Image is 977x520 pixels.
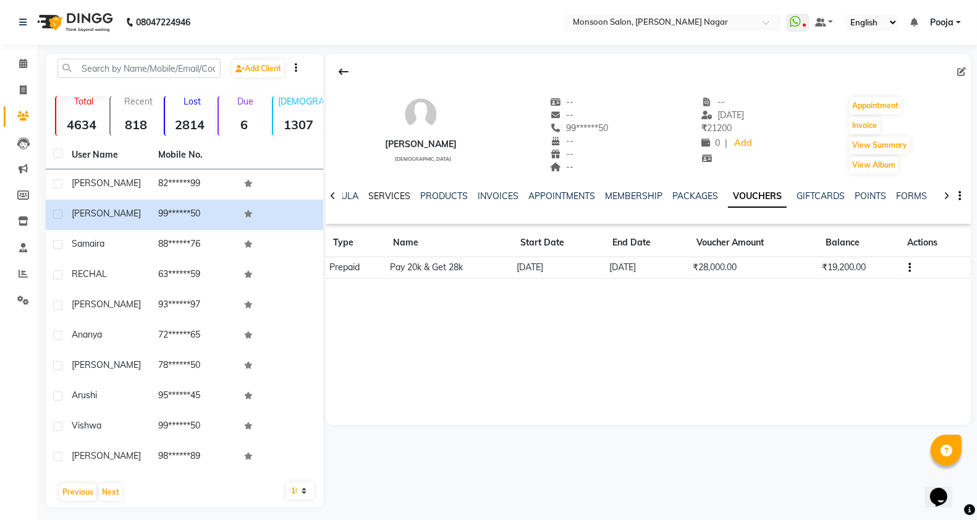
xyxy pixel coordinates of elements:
[368,190,410,202] a: SERVICES
[326,257,386,279] td: Prepaid
[701,137,720,148] span: 0
[849,137,910,154] button: View Summary
[728,185,787,208] a: VOUCHERS
[99,484,122,501] button: Next
[56,117,107,132] strong: 4634
[550,96,573,108] span: --
[273,117,324,132] strong: 1307
[732,135,754,152] a: Add
[72,268,107,279] span: RECHAL
[64,141,151,169] th: User Name
[513,229,605,257] th: Start Date
[59,484,96,501] button: Previous
[232,60,284,77] a: Add Client
[402,96,439,133] img: avatar
[72,420,101,431] span: Vishwa
[420,190,468,202] a: PRODUCTS
[136,5,190,40] b: 08047224946
[513,257,605,279] td: [DATE]
[925,471,965,508] iframe: chat widget
[550,135,573,147] span: --
[701,96,725,108] span: --
[855,190,886,202] a: POINTS
[278,96,324,107] p: [DEMOGRAPHIC_DATA]
[478,190,518,202] a: INVOICES
[849,97,902,114] button: Appointment
[72,390,97,401] span: Arushi
[797,190,845,202] a: GIFTCARDS
[221,96,269,107] p: Due
[151,141,237,169] th: Mobile No.
[689,257,818,279] td: ₹28,000.00
[606,257,689,279] td: [DATE]
[386,229,513,257] th: Name
[528,190,595,202] a: APPOINTMENTS
[550,109,573,121] span: --
[605,190,662,202] a: MEMBERSHIP
[111,117,161,132] strong: 818
[689,229,818,257] th: Voucher Amount
[849,156,899,174] button: View Album
[672,190,718,202] a: PACKAGES
[61,96,107,107] p: Total
[818,257,900,279] td: ₹19,200.00
[72,238,104,249] span: samaira
[395,156,451,162] span: [DEMOGRAPHIC_DATA]
[331,60,357,83] div: Back to Client
[725,137,727,150] span: |
[165,117,216,132] strong: 2814
[72,177,141,189] span: [PERSON_NAME]
[896,190,927,202] a: FORMS
[170,96,216,107] p: Lost
[818,229,900,257] th: Balance
[72,299,141,310] span: [PERSON_NAME]
[386,257,513,279] td: Pay 20k & Get 28k
[385,138,457,151] div: [PERSON_NAME]
[219,117,269,132] strong: 6
[550,161,573,173] span: --
[57,59,221,78] input: Search by Name/Mobile/Email/Code
[701,122,732,134] span: 21200
[32,5,116,40] img: logo
[849,117,880,134] button: Invoice
[72,208,141,219] span: [PERSON_NAME]
[550,148,573,160] span: --
[116,96,161,107] p: Recent
[72,329,102,340] span: Ananya
[326,229,386,257] th: Type
[900,229,971,257] th: Actions
[606,229,689,257] th: End Date
[72,450,141,461] span: [PERSON_NAME]
[701,109,744,121] span: [DATE]
[72,359,141,370] span: [PERSON_NAME]
[930,16,954,29] span: Pooja
[701,122,707,134] span: ₹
